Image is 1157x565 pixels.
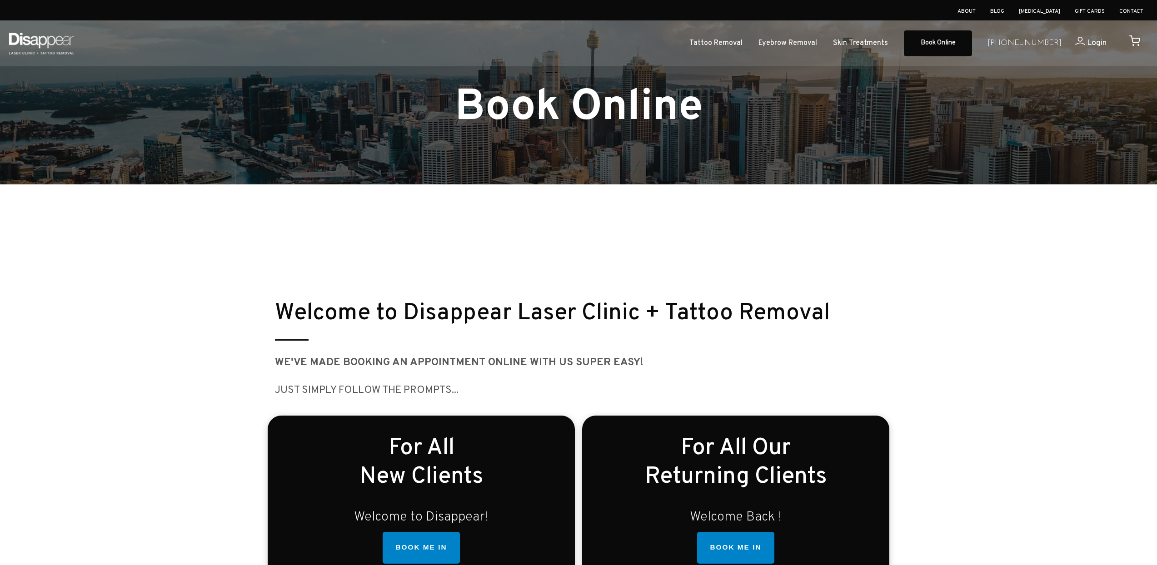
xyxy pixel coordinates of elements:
[689,37,743,50] a: Tattoo Removal
[354,509,489,525] small: Welcome to Disappear!
[690,509,782,525] small: Welcome Back !
[359,434,484,491] small: For All New Clients
[452,384,459,397] big: ...
[697,532,774,564] a: BOOK ME IN
[275,356,643,369] strong: We've made booking AN appointment ONLINE WITH US SUPER EASY!
[275,384,452,397] big: JUST SIMPLY follow the prompts
[1119,8,1143,15] a: Contact
[1087,38,1107,48] span: Login
[987,37,1062,50] a: [PHONE_NUMBER]
[645,434,827,491] small: For All Our Returning Clients
[990,8,1004,15] a: Blog
[1062,37,1107,50] a: Login
[1075,8,1105,15] a: Gift Cards
[958,8,976,15] a: About
[1019,8,1060,15] a: [MEDICAL_DATA]
[275,299,830,328] small: Welcome to Disappear Laser Clinic + Tattoo Removal
[268,87,889,129] h1: Book Online
[383,532,459,564] a: BOOK ME IN
[833,37,888,50] a: Skin Treatments
[758,37,817,50] a: Eyebrow Removal
[7,27,76,59] img: Disappear - Laser Clinic and Tattoo Removal Services in Sydney, Australia
[904,30,972,57] a: Book Online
